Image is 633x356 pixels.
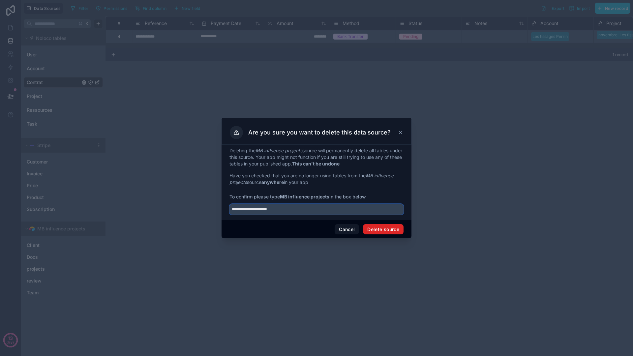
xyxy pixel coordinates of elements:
strong: MB influence projects [280,194,329,199]
p: Deleting the source will permanently delete all tables under this source. Your app might not func... [229,147,404,167]
p: Have you checked that you are no longer using tables from the source in your app [229,172,404,186]
button: Cancel [335,224,359,235]
button: Delete source [363,224,404,235]
h3: Are you sure you want to delete this data source? [248,129,391,136]
strong: anywhere [261,179,284,185]
span: To confirm please type in the box below [229,193,404,200]
em: MB influence projects [256,148,302,153]
strong: This can't be undone [292,161,340,166]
